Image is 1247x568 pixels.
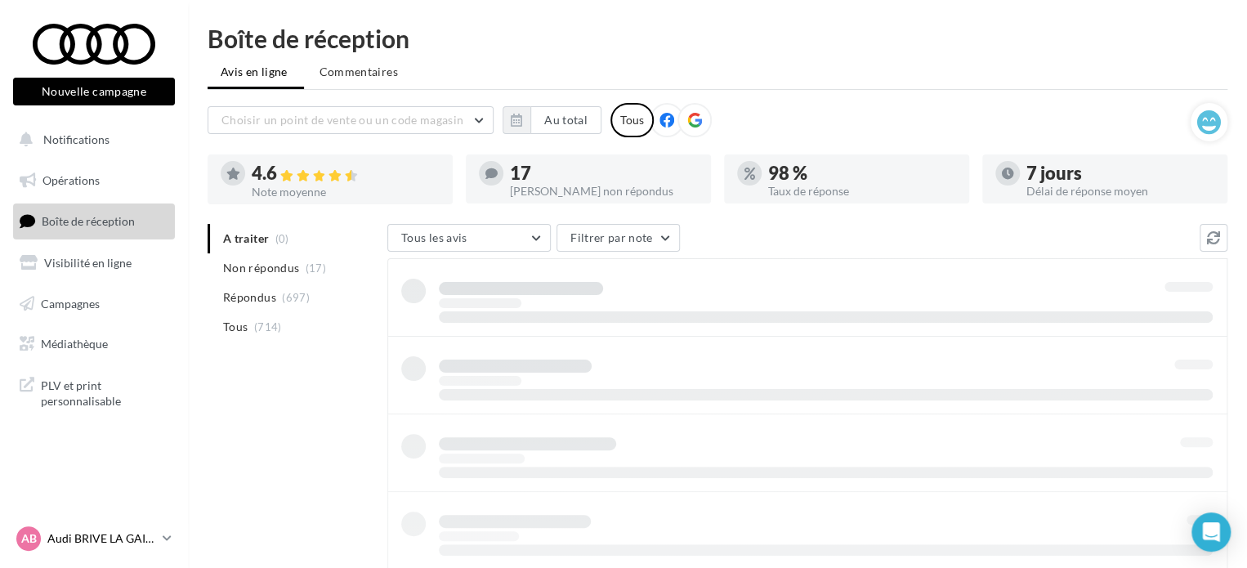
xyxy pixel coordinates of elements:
[223,319,248,335] span: Tous
[42,173,100,187] span: Opérations
[10,287,178,321] a: Campagnes
[1191,512,1231,552] div: Open Intercom Messenger
[252,186,440,198] div: Note moyenne
[223,260,299,276] span: Non répondus
[610,103,654,137] div: Tous
[21,530,37,547] span: AB
[10,123,172,157] button: Notifications
[41,374,168,409] span: PLV et print personnalisable
[10,246,178,280] a: Visibilité en ligne
[208,26,1227,51] div: Boîte de réception
[44,256,132,270] span: Visibilité en ligne
[254,320,282,333] span: (714)
[1026,186,1214,197] div: Délai de réponse moyen
[10,368,178,416] a: PLV et print personnalisable
[208,106,494,134] button: Choisir un point de vente ou un code magasin
[503,106,601,134] button: Au total
[10,163,178,198] a: Opérations
[13,78,175,105] button: Nouvelle campagne
[43,132,110,146] span: Notifications
[13,523,175,554] a: AB Audi BRIVE LA GAILLARDE
[42,214,135,228] span: Boîte de réception
[223,289,276,306] span: Répondus
[221,113,463,127] span: Choisir un point de vente ou un code magasin
[47,530,156,547] p: Audi BRIVE LA GAILLARDE
[320,65,398,78] span: Commentaires
[10,203,178,239] a: Boîte de réception
[1026,164,1214,182] div: 7 jours
[768,164,956,182] div: 98 %
[10,327,178,361] a: Médiathèque
[41,296,100,310] span: Campagnes
[768,186,956,197] div: Taux de réponse
[252,164,440,183] div: 4.6
[41,337,108,351] span: Médiathèque
[530,106,601,134] button: Au total
[306,262,326,275] span: (17)
[282,291,310,304] span: (697)
[510,186,698,197] div: [PERSON_NAME] non répondus
[510,164,698,182] div: 17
